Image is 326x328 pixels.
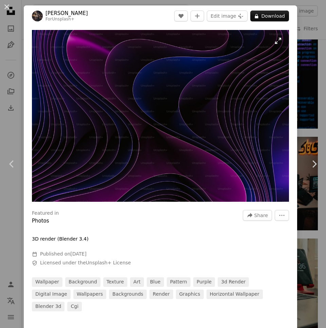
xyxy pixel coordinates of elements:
[250,11,289,21] button: Download
[46,17,88,22] div: For
[86,260,131,265] a: Unsplash+ License
[73,290,106,299] a: wallpapers
[254,210,268,220] span: Share
[67,302,82,311] a: cgi
[46,10,88,17] a: [PERSON_NAME]
[206,290,263,299] a: horizontal wallpaper
[207,11,248,21] button: Edit image
[32,30,289,202] img: a purple and blue background with wavy lines
[32,277,62,287] a: wallpaper
[149,290,173,299] a: render
[32,30,289,202] button: Zoom in on this image
[193,277,215,287] a: purple
[65,277,101,287] a: background
[243,210,272,221] button: Share this image
[191,11,204,21] button: Add to Collection
[32,210,59,217] h3: Featured in
[130,277,144,287] a: art
[174,11,188,21] button: Like
[103,277,127,287] a: texture
[40,260,131,266] span: Licensed under the
[167,277,191,287] a: pattern
[32,11,43,21] img: Go to Pawel Czerwinski's profile
[147,277,164,287] a: blue
[32,218,49,224] a: Photos
[176,290,204,299] a: graphics
[302,131,326,197] a: Next
[70,251,86,257] time: January 2, 2023 at 12:37:02 AM GMT+5
[32,302,65,311] a: blender 3d
[32,236,89,243] p: 3D render (Blender 3.4)
[32,290,71,299] a: digital image
[52,17,74,21] a: Unsplash+
[40,251,87,257] span: Published on
[275,210,289,221] button: More Actions
[109,290,147,299] a: backgrounds
[218,277,249,287] a: 3d render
